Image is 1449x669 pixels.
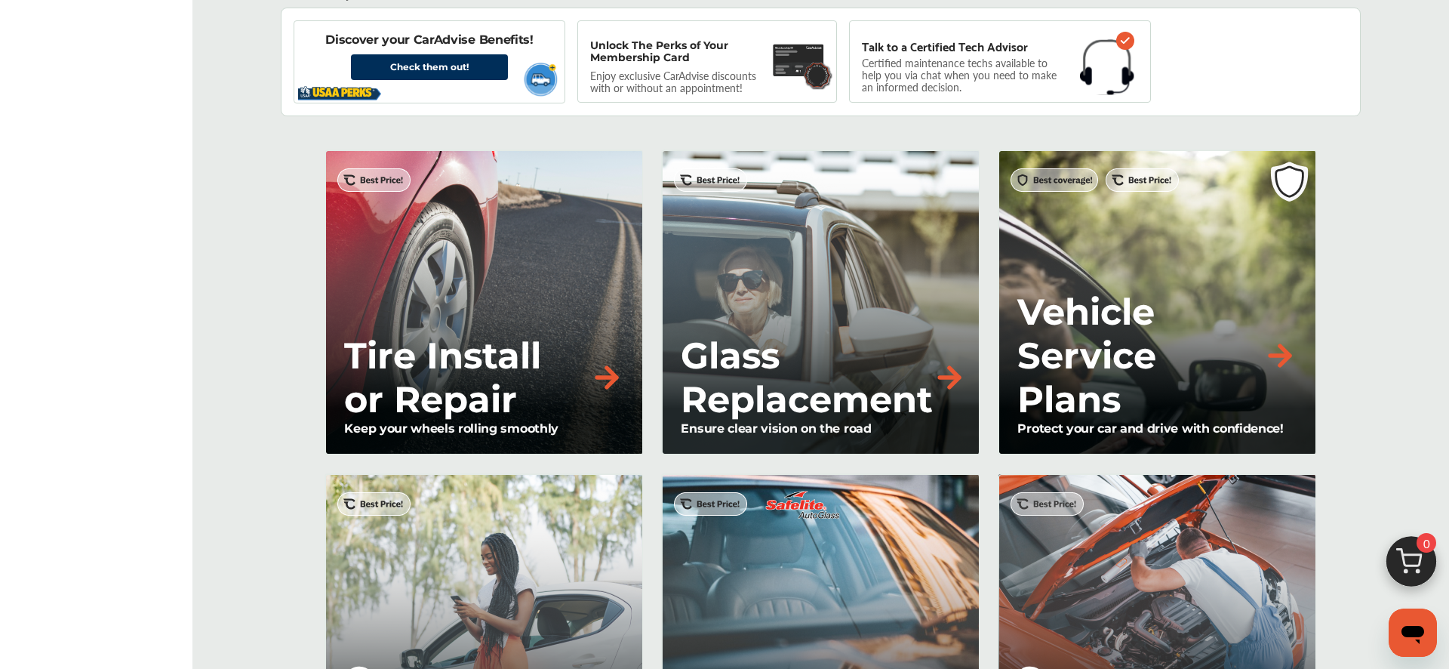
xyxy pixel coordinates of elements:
[590,39,766,63] p: Unlock The Perks of Your Membership Card
[1116,32,1134,50] img: check-icon.521c8815.svg
[298,85,381,101] img: usaa-logo.5ee3b997.svg
[344,421,623,436] p: Keep your wheels rolling smoothly
[862,59,1068,91] p: Certified maintenance techs available to help you via chat when you need to make an informed deci...
[590,361,623,394] img: right-arrow-orange.79f929b2.svg
[1375,529,1447,602] img: cart_icon.3d0951e8.svg
[1417,533,1436,553] span: 0
[773,39,824,81] img: maintenance-card.27cfeff5.svg
[518,58,562,100] img: usaa-vehicle.1b55c2f1.svg
[681,334,933,421] p: Glass Replacement
[344,334,590,421] p: Tire Install or Repair
[1017,421,1297,436] p: Protect your car and drive with confidence!
[325,32,533,48] p: Discover your CarAdvise Benefits!
[1263,339,1297,372] img: right-arrow-orange.79f929b2.svg
[1080,39,1134,95] img: headphones.1b115f31.svg
[933,361,966,394] img: right-arrow-orange.79f929b2.svg
[862,39,1028,53] p: Talk to a Certified Tech Advisor
[802,60,833,90] img: badge.f18848ea.svg
[590,69,771,94] p: Enjoy exclusive CarAdvise discounts with or without an appointment!
[681,421,960,436] p: Ensure clear vision on the road
[351,54,508,80] a: Check them out!
[1017,290,1263,421] p: Vehicle Service Plans
[1389,609,1437,657] iframe: Button to launch messaging window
